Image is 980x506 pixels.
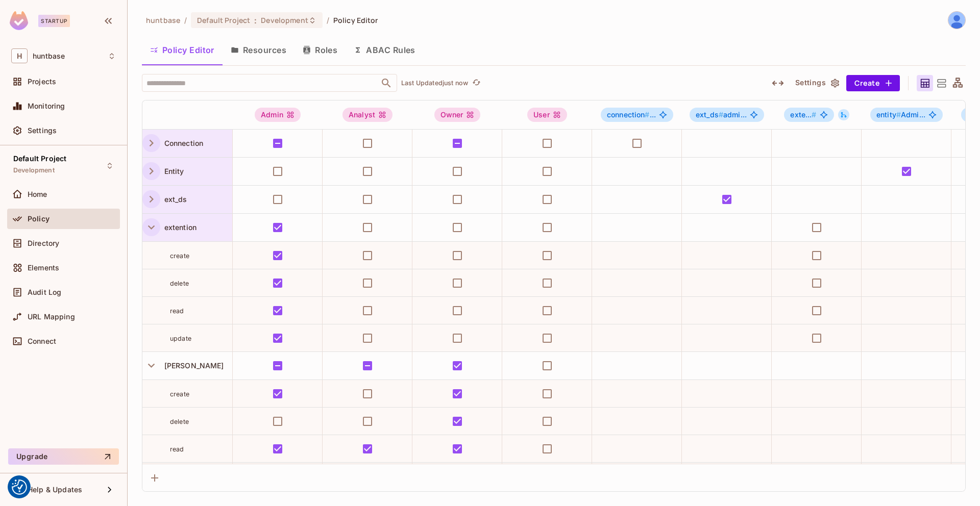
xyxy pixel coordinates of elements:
[223,37,295,63] button: Resources
[601,108,673,122] span: connection#admin
[160,167,184,175] span: Entity
[434,108,481,122] div: Owner
[607,110,650,119] span: connection
[28,215,50,223] span: Policy
[28,337,56,345] span: Connect
[28,78,56,86] span: Projects
[870,108,943,122] span: entity#Admin
[28,264,59,272] span: Elements
[846,75,900,91] button: Create
[607,111,656,119] span: ...
[876,111,925,119] span: Admi...
[13,166,55,174] span: Development
[170,252,189,260] span: create
[12,479,27,495] button: Consent Preferences
[160,195,187,204] span: ext_ds
[527,108,567,122] div: User
[13,155,66,163] span: Default Project
[254,16,257,24] span: :
[379,76,394,90] button: Open
[160,361,224,370] span: [PERSON_NAME]
[10,11,28,30] img: SReyMgAAAABJRU5ErkJggg==
[170,418,189,425] span: delete
[28,127,57,135] span: Settings
[160,223,197,232] span: extention
[696,111,747,119] span: admi...
[38,15,70,27] div: Startup
[28,313,75,321] span: URL Mapping
[327,15,329,25] li: /
[333,15,378,25] span: Policy Editor
[142,37,223,63] button: Policy Editor
[645,110,649,119] span: #
[342,108,393,122] div: Analyst
[197,15,250,25] span: Default Project
[170,335,191,342] span: update
[8,448,119,465] button: Upgrade
[160,139,204,147] span: Connection
[261,15,308,25] span: Development
[146,15,180,25] span: the active workspace
[719,110,723,119] span: #
[401,79,468,87] p: Last Updated just now
[948,12,965,29] img: Ravindra Bangrawa
[468,77,482,89] span: Click to refresh data
[876,110,901,119] span: entity
[12,479,27,495] img: Revisit consent button
[346,37,424,63] button: ABAC Rules
[28,239,59,247] span: Directory
[295,37,346,63] button: Roles
[28,102,65,110] span: Monitoring
[696,110,723,119] span: ext_ds
[184,15,187,25] li: /
[812,110,816,119] span: #
[28,288,61,296] span: Audit Log
[170,445,184,453] span: read
[690,108,764,122] span: ext_ds#admin
[255,108,301,122] div: Admin
[791,75,842,91] button: Settings
[472,78,481,88] span: refresh
[28,190,47,198] span: Home
[170,390,189,398] span: create
[28,486,82,494] span: Help & Updates
[790,110,816,119] span: exte...
[11,48,28,63] span: H
[33,52,65,60] span: Workspace: huntbase
[170,307,184,315] span: read
[170,280,189,287] span: delete
[784,108,834,122] span: extention#admin
[896,110,901,119] span: #
[470,77,482,89] button: refresh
